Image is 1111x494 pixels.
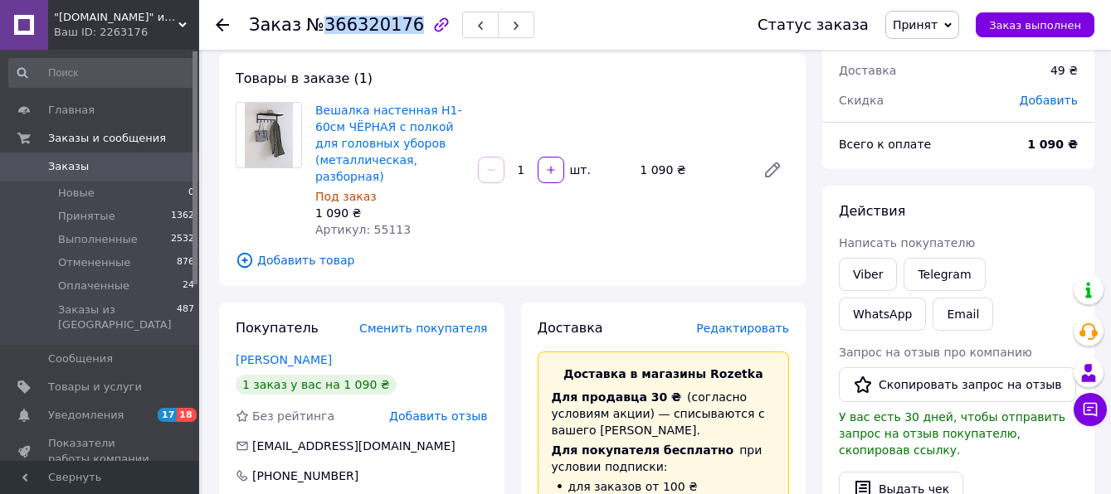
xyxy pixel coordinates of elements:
[236,375,397,395] div: 1 заказ у вас на 1 090 ₴
[552,443,734,457] span: Для покупателя бесплатно
[904,258,985,291] a: Telegram
[249,15,301,35] span: Заказ
[236,70,373,86] span: Товары в заказе (1)
[58,255,130,270] span: Отмененные
[171,209,194,224] span: 1362
[216,17,229,33] div: Вернуться назад
[177,408,196,422] span: 18
[48,351,113,366] span: Сообщения
[552,442,776,475] div: при условии подписки:
[58,278,129,293] span: Оплаченные
[1020,94,1078,107] span: Добавить
[8,58,196,88] input: Поиск
[315,104,461,183] a: Вешалка настенная Н1-60см ЧЁРНАЯ с полкой для головных уборов (металлическая, разборная)
[933,298,993,331] button: Email
[633,158,749,182] div: 1 090 ₴
[989,19,1081,31] span: Заказ выполнен
[839,94,884,107] span: Скидка
[566,162,592,178] div: шт.
[306,15,424,35] span: №366320176
[839,367,1076,402] button: Скопировать запрос на отзыв
[315,205,465,221] div: 1 090 ₴
[236,251,789,269] span: Добавить товар
[58,232,138,247] span: Выполненные
[252,409,334,423] span: Без рейтинга
[54,10,178,25] span: "vts1.com.ua" интернет магазин мебели
[58,209,115,224] span: Принятые
[252,439,456,453] span: [EMAIL_ADDRESS][DOMAIN_NAME]
[552,389,776,438] div: (согласно условиям акции) — списываются с вашего [PERSON_NAME].
[245,103,294,167] img: Вешалка настенная Н1-60см ЧЁРНАЯ с полкой для головных уборов (металлическая, разборная)
[177,303,194,332] span: 487
[183,278,194,293] span: 24
[1074,393,1107,426] button: Чат с покупателем
[48,131,166,146] span: Заказы и сообщения
[236,320,319,336] span: Покупатель
[893,18,938,31] span: Принят
[563,367,763,380] span: Доставка в магазины Rozetka
[188,186,194,201] span: 0
[58,303,177,332] span: Заказы из [GEOGRAPHIC_DATA]
[839,298,926,331] a: WhatsApp
[839,258,897,291] a: Viber
[389,409,487,423] span: Добавить отзыв
[48,436,153,466] span: Показатели работы компании
[839,203,905,219] span: Действия
[696,322,789,335] span: Редактировать
[976,12,1094,37] button: Заказ выполнен
[758,17,869,33] div: Статус заказа
[48,408,124,423] span: Уведомления
[171,232,194,247] span: 2532
[315,223,411,236] span: Артикул: 55113
[48,159,89,174] span: Заказы
[756,153,789,186] a: Редактировать
[538,320,603,336] span: Доставка
[839,64,896,77] span: Доставка
[58,186,95,201] span: Новые
[839,138,931,151] span: Всего к оплате
[158,408,177,422] span: 17
[1027,138,1078,151] b: 1 090 ₴
[839,346,1032,359] span: Запрос на отзыв про компанию
[359,322,487,335] span: Сменить покупателя
[552,390,682,404] span: Для продавца 30 ₴
[177,255,194,270] span: 876
[251,467,360,484] div: [PHONE_NUMBER]
[839,410,1065,457] span: У вас есть 30 дней, чтобы отправить запрос на отзыв покупателю, скопировав ссылку.
[48,380,142,395] span: Товары и услуги
[315,190,377,203] span: Под заказ
[236,353,332,366] a: [PERSON_NAME]
[54,25,199,40] div: Ваш ID: 2263176
[839,236,975,249] span: Написать покупателю
[1040,52,1088,89] div: 49 ₴
[48,103,95,118] span: Главная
